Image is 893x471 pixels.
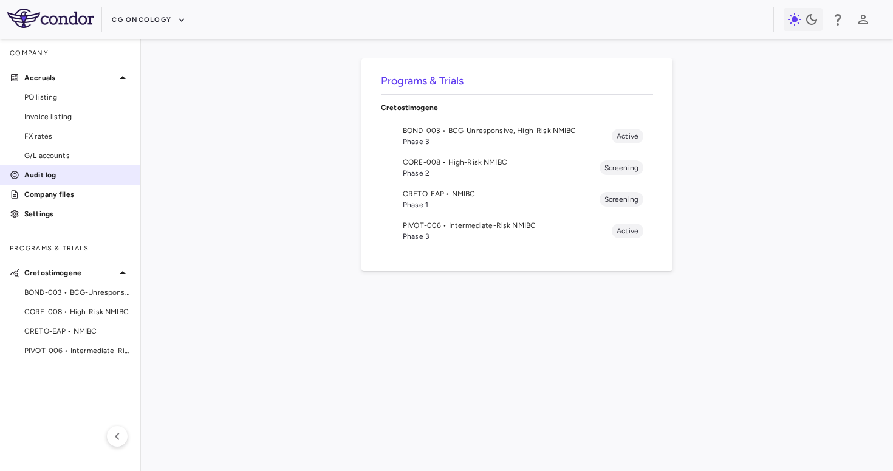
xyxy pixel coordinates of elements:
[24,92,130,103] span: PO listing
[24,189,130,200] p: Company files
[600,194,643,205] span: Screening
[403,220,612,231] span: PIVOT-006 • Intermediate-Risk NMIBC
[381,102,653,113] p: Cretostimogene
[403,231,612,242] span: Phase 3
[381,73,653,89] h6: Programs & Trials
[403,199,600,210] span: Phase 1
[24,131,130,142] span: FX rates
[403,136,612,147] span: Phase 3
[381,215,653,247] li: PIVOT-006 • Intermediate-Risk NMIBCPhase 3Active
[112,10,186,30] button: CG Oncology
[612,131,643,142] span: Active
[403,157,600,168] span: CORE-008 • High-Risk NMIBC
[403,125,612,136] span: BOND-003 • BCG-Unresponsive, High-Risk NMIBC
[24,150,130,161] span: G/L accounts
[612,225,643,236] span: Active
[600,162,643,173] span: Screening
[403,188,600,199] span: CRETO-EAP • NMIBC
[24,208,130,219] p: Settings
[381,184,653,215] li: CRETO-EAP • NMIBCPhase 1Screening
[24,170,130,180] p: Audit log
[24,345,130,356] span: PIVOT-006 • Intermediate-Risk NMIBC
[381,120,653,152] li: BOND-003 • BCG-Unresponsive, High-Risk NMIBCPhase 3Active
[24,267,115,278] p: Cretostimogene
[381,95,653,120] div: Cretostimogene
[381,152,653,184] li: CORE-008 • High-Risk NMIBCPhase 2Screening
[403,168,600,179] span: Phase 2
[24,287,130,298] span: BOND-003 • BCG-Unresponsive, High-Risk NMIBC
[24,72,115,83] p: Accruals
[24,111,130,122] span: Invoice listing
[24,326,130,337] span: CRETO-EAP • NMIBC
[24,306,130,317] span: CORE-008 • High-Risk NMIBC
[7,9,94,28] img: logo-full-SnFGN8VE.png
